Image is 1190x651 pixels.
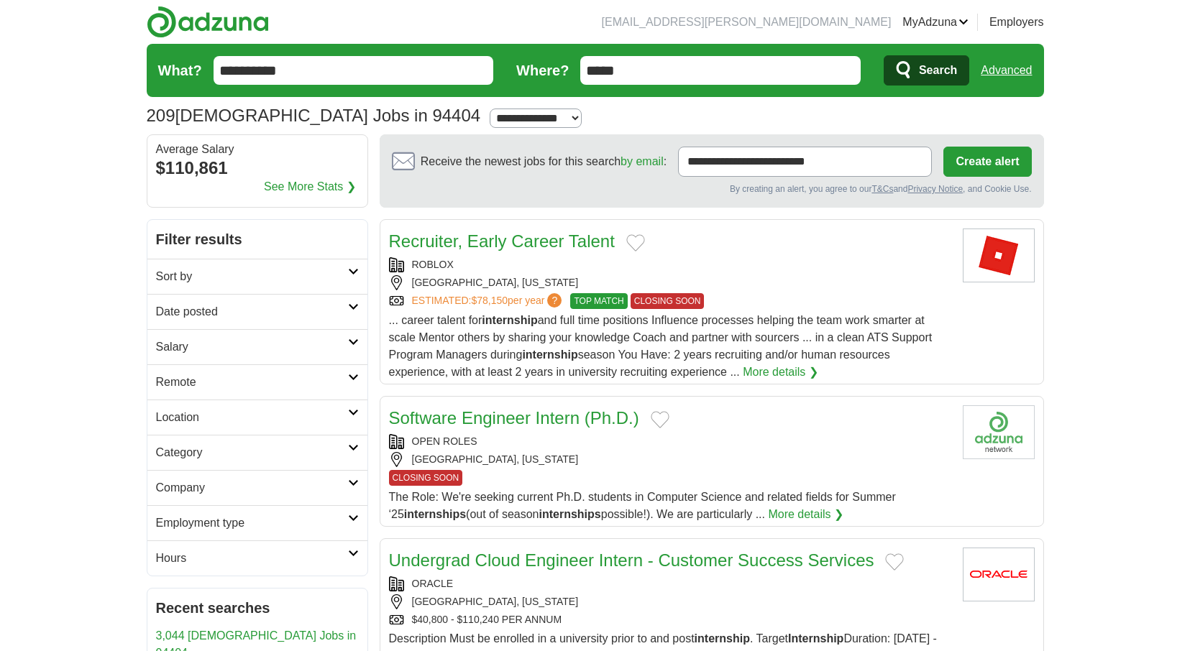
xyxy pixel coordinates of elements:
[147,364,367,400] a: Remote
[392,183,1032,195] div: By creating an alert, you agree to our and , and Cookie Use.
[389,275,951,290] div: [GEOGRAPHIC_DATA], [US_STATE]
[156,374,348,391] h2: Remote
[631,293,705,309] span: CLOSING SOON
[963,405,1035,459] img: Company logo
[147,220,367,259] h2: Filter results
[389,231,615,251] a: Recruiter, Early Career Talent
[147,400,367,435] a: Location
[156,479,348,497] h2: Company
[963,228,1035,282] img: Roblox logo
[156,597,359,619] h2: Recent searches
[158,60,202,81] label: What?
[147,6,269,38] img: Adzuna logo
[156,338,348,356] h2: Salary
[147,259,367,294] a: Sort by
[626,234,645,251] button: Add to favorite jobs
[156,444,348,461] h2: Category
[147,294,367,329] a: Date posted
[570,293,627,309] span: TOP MATCH
[147,470,367,505] a: Company
[156,268,348,285] h2: Sort by
[902,14,969,31] a: MyAdzuna
[943,147,1031,177] button: Create alert
[156,155,359,181] div: $110,861
[963,548,1035,601] img: Oracle logo
[389,434,951,449] div: OPEN ROLES
[695,632,750,645] strong: internship
[788,632,843,645] strong: Internship
[147,540,367,576] a: Hours
[522,348,577,361] strong: internship
[884,55,969,86] button: Search
[264,178,356,195] a: See More Stats ❯
[421,153,667,170] span: Receive the newest jobs for this search :
[482,314,537,326] strong: internship
[404,508,466,520] strong: internships
[516,60,569,81] label: Where?
[871,184,893,194] a: T&Cs
[539,508,601,520] strong: internships
[412,259,454,270] a: ROBLOX
[389,550,874,570] a: Undergrad Cloud Engineer Intern - Customer Success Services
[471,295,508,306] span: $78,150
[919,56,957,85] span: Search
[147,505,367,540] a: Employment type
[651,411,669,428] button: Add to favorite jobs
[156,409,348,426] h2: Location
[412,293,565,309] a: ESTIMATED:$78,150per year?
[147,435,367,470] a: Category
[389,408,639,428] a: Software Engineer Intern (Ph.D.)
[147,106,481,125] h1: [DEMOGRAPHIC_DATA] Jobs in 94404
[389,594,951,609] div: [GEOGRAPHIC_DATA], [US_STATE]
[389,612,951,627] div: $40,800 - $110,240 PER ANNUM
[156,550,348,567] h2: Hours
[156,303,348,320] h2: Date posted
[156,514,348,532] h2: Employment type
[156,144,359,155] div: Average Salary
[389,314,933,378] span: ... career talent for and full time positions Influence processes helping the team work smarter a...
[412,578,454,589] a: ORACLE
[602,14,892,31] li: [EMAIL_ADDRESS][PERSON_NAME][DOMAIN_NAME]
[885,553,904,571] button: Add to favorite jobs
[981,56,1032,85] a: Advanced
[389,491,896,520] span: The Role: We're seeking current Ph.D. students in Computer Science and related fields for Summer ...
[389,452,951,467] div: [GEOGRAPHIC_DATA], [US_STATE]
[768,506,843,523] a: More details ❯
[147,329,367,364] a: Salary
[743,364,818,381] a: More details ❯
[907,184,963,194] a: Privacy Notice
[547,293,562,308] span: ?
[147,103,175,129] span: 209
[389,470,463,486] span: CLOSING SOON
[621,155,664,167] a: by email
[989,14,1044,31] a: Employers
